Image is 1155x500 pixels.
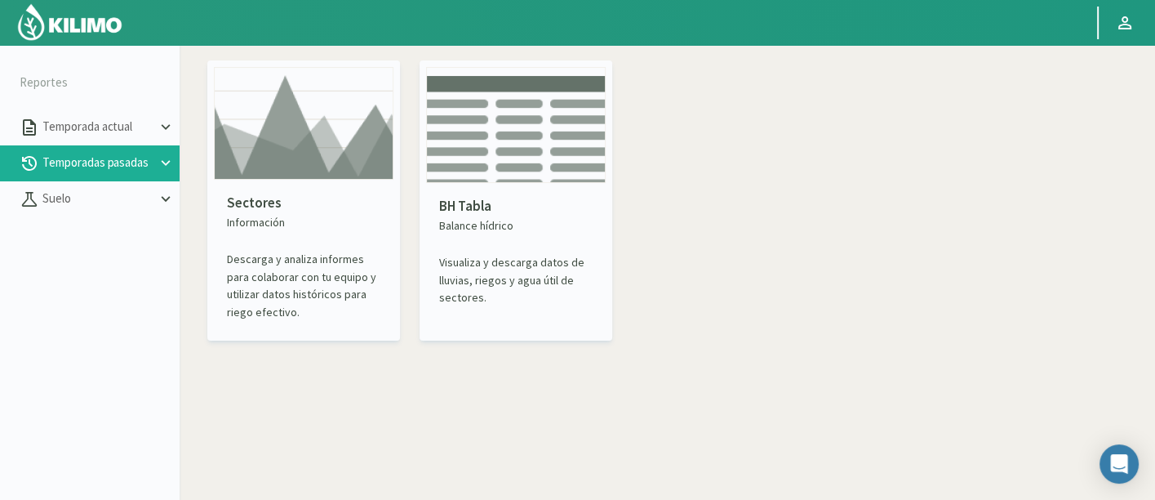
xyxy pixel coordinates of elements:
[439,196,593,217] p: BH Tabla
[1099,444,1139,484] div: Open Intercom Messenger
[439,254,593,306] p: Visualiza y descarga datos de lluvias, riegos y agua útil de sectores.
[39,118,157,136] p: Temporada actual
[214,67,393,180] img: card thumbnail
[439,217,593,234] p: Balance hídrico
[227,251,380,321] p: Descarga y analiza informes para colaborar con tu equipo y utilizar datos históricos para riego e...
[16,2,123,42] img: Kilimo
[39,190,157,208] p: Suelo
[420,60,612,341] kil-reports-card: past-seasons-summary.SECOND_CARD.TITLE
[207,60,400,341] kil-reports-card: past-seasons-summary.PLOTS
[426,67,606,183] img: card thumbnail
[227,214,380,231] p: Información
[39,154,157,172] p: Temporadas pasadas
[227,193,380,214] p: Sectores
